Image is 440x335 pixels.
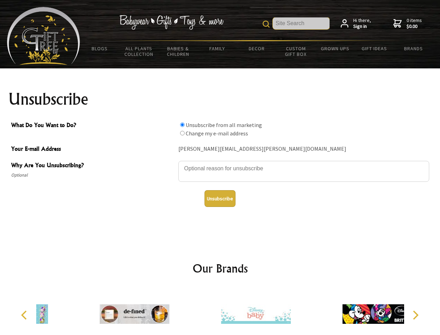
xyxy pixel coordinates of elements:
[315,41,355,56] a: Grown Ups
[80,41,119,56] a: BLOGS
[407,23,422,30] strong: $0.00
[178,144,429,155] div: [PERSON_NAME][EMAIL_ADDRESS][PERSON_NAME][DOMAIN_NAME]
[198,41,237,56] a: Family
[408,307,423,323] button: Next
[17,307,33,323] button: Previous
[7,7,80,65] img: Babyware - Gifts - Toys and more...
[11,144,175,155] span: Your E-mail Address
[8,91,432,107] h1: Unsubscribe
[273,17,330,29] input: Site Search
[353,17,371,30] span: Hi there,
[393,17,422,30] a: 0 items$0.00
[276,41,316,61] a: Custom Gift Box
[353,23,371,30] strong: Sign in
[119,15,224,30] img: Babywear - Gifts - Toys & more
[14,260,426,277] h2: Our Brands
[159,41,198,61] a: Babies & Children
[407,17,422,30] span: 0 items
[341,17,371,30] a: Hi there,Sign in
[178,161,429,182] textarea: Why Are You Unsubscribing?
[180,122,185,127] input: What Do You Want to Do?
[186,121,262,128] label: Unsubscribe from all marketing
[394,41,433,56] a: Brands
[186,130,248,137] label: Change my e-mail address
[237,41,276,56] a: Decor
[263,21,270,28] img: product search
[119,41,159,61] a: All Plants Collection
[11,121,175,131] span: What Do You Want to Do?
[180,131,185,135] input: What Do You Want to Do?
[11,171,175,179] span: Optional
[355,41,394,56] a: Gift Ideas
[11,161,175,171] span: Why Are You Unsubscribing?
[204,190,236,207] button: Unsubscribe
